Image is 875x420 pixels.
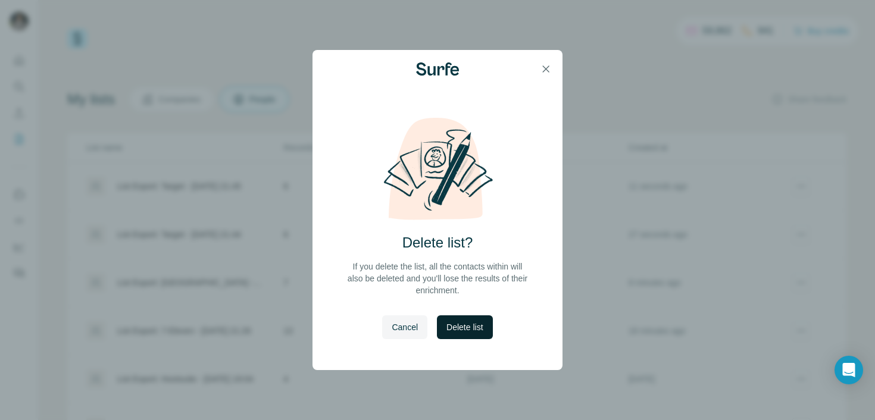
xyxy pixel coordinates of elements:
[416,62,459,76] img: Surfe Logo
[402,233,473,252] h2: Delete list?
[392,321,418,333] span: Cancel
[835,356,863,384] div: Open Intercom Messenger
[346,261,529,296] p: If you delete the list, all the contacts within will also be deleted and you'll lose the results ...
[371,117,504,221] img: delete-list
[382,315,427,339] button: Cancel
[446,321,483,333] span: Delete list
[437,315,492,339] button: Delete list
